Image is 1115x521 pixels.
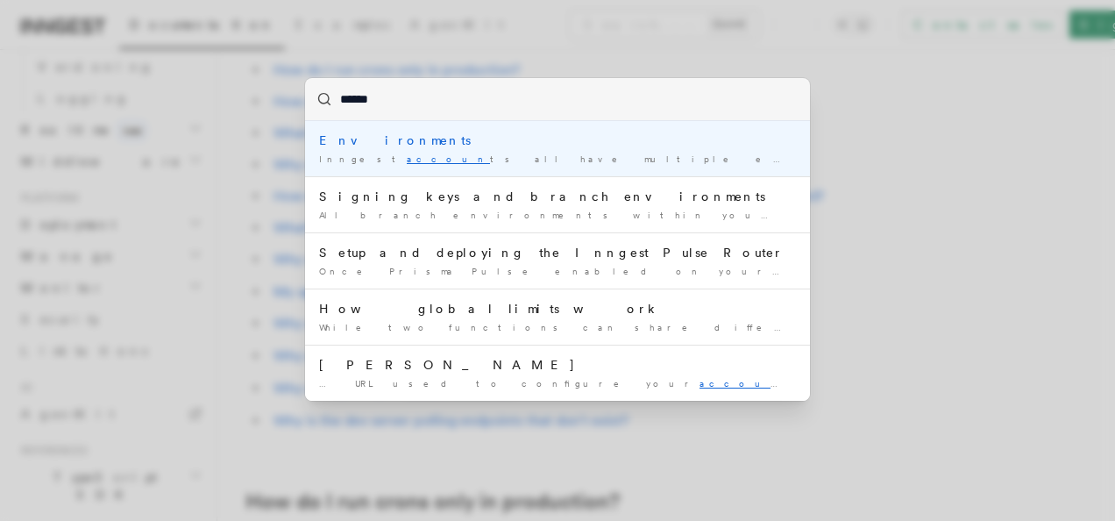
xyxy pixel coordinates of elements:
[319,188,796,205] div: Signing keys and branch environments
[319,356,796,374] div: [PERSON_NAME]
[319,244,796,261] div: Setup and deploying the Inngest Pulse Router
[319,377,796,390] div: … URL used to configure your t. Your t manager will …
[319,300,796,318] div: How global limits work
[700,378,792,389] mark: accoun
[319,132,796,149] div: Environments
[319,321,796,334] div: While two functions can share different t scoped limits, we …
[319,265,796,278] div: Once Prisma Pulse enabled on your t, you'll have …
[319,153,796,166] div: Inngest ts all have multiple environments that help support your …
[407,153,490,164] mark: accoun
[319,209,796,222] div: All branch environments within your t share a signing key …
